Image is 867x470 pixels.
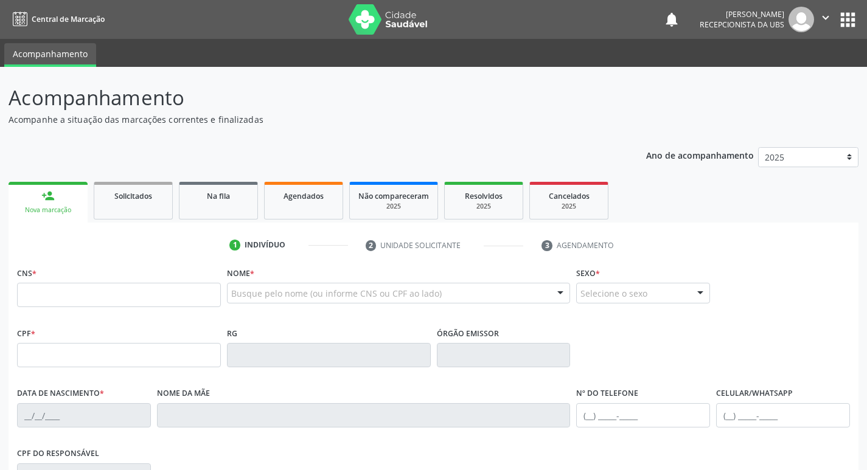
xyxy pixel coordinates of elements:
[716,384,793,403] label: Celular/WhatsApp
[227,264,254,283] label: Nome
[114,191,152,201] span: Solicitados
[819,11,832,24] i: 
[17,403,151,427] input: __/__/____
[9,113,604,126] p: Acompanhe a situação das marcações correntes e finalizadas
[17,206,79,215] div: Nova marcação
[453,202,514,211] div: 2025
[227,324,237,343] label: RG
[231,287,442,300] span: Busque pelo nome (ou informe CNS ou CPF ao lado)
[549,191,590,201] span: Cancelados
[576,403,710,427] input: (__) _____-_____
[17,324,35,343] label: CPF
[580,287,647,300] span: Selecione o sexo
[17,444,99,463] label: CPF do responsável
[465,191,503,201] span: Resolvidos
[9,9,105,29] a: Central de Marcação
[358,202,429,211] div: 2025
[229,240,240,251] div: 1
[207,191,230,201] span: Na fila
[358,191,429,201] span: Não compareceram
[32,14,105,24] span: Central de Marcação
[41,189,55,202] div: person_add
[716,403,850,427] input: (__) _____-_____
[437,324,499,343] label: Órgão emissor
[4,43,96,67] a: Acompanhamento
[576,384,638,403] label: Nº do Telefone
[245,240,285,251] div: Indivíduo
[284,191,324,201] span: Agendados
[837,9,858,30] button: apps
[17,264,37,283] label: CNS
[17,384,104,403] label: Data de nascimento
[538,202,599,211] div: 2025
[646,147,754,162] p: Ano de acompanhamento
[789,7,814,32] img: img
[663,11,680,28] button: notifications
[9,83,604,113] p: Acompanhamento
[157,384,210,403] label: Nome da mãe
[700,9,784,19] div: [PERSON_NAME]
[700,19,784,30] span: Recepcionista da UBS
[814,7,837,32] button: 
[576,264,600,283] label: Sexo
